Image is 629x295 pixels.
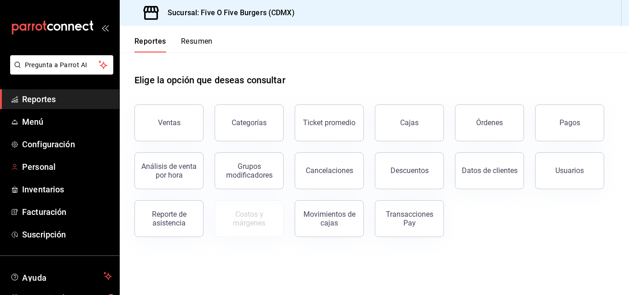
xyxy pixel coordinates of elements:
button: Grupos modificadores [215,152,284,189]
div: Ticket promedio [303,118,355,127]
button: Contrata inventarios para ver este reporte [215,200,284,237]
button: Ticket promedio [295,104,364,141]
h1: Elige la opción que deseas consultar [134,73,285,87]
div: Transacciones Pay [381,210,438,227]
button: Categorías [215,104,284,141]
div: Datos de clientes [462,166,518,175]
button: Pregunta a Parrot AI [10,55,113,75]
button: Cajas [375,104,444,141]
div: Reporte de asistencia [140,210,198,227]
span: Facturación [22,206,112,218]
div: Ventas [158,118,181,127]
button: open_drawer_menu [101,24,109,31]
button: Análisis de venta por hora [134,152,204,189]
span: Personal [22,161,112,173]
span: Pregunta a Parrot AI [25,60,99,70]
button: Usuarios [535,152,604,189]
div: Cancelaciones [306,166,353,175]
div: Cajas [400,118,419,127]
div: Órdenes [476,118,503,127]
button: Reporte de asistencia [134,200,204,237]
span: Menú [22,116,112,128]
div: Pagos [559,118,580,127]
span: Configuración [22,138,112,150]
div: Movimientos de cajas [301,210,358,227]
a: Pregunta a Parrot AI [6,67,113,76]
button: Órdenes [455,104,524,141]
div: navigation tabs [134,37,213,52]
button: Movimientos de cajas [295,200,364,237]
button: Descuentos [375,152,444,189]
button: Cancelaciones [295,152,364,189]
button: Datos de clientes [455,152,524,189]
div: Categorías [232,118,267,127]
button: Ventas [134,104,204,141]
span: Inventarios [22,183,112,196]
button: Resumen [181,37,213,52]
button: Reportes [134,37,166,52]
button: Pagos [535,104,604,141]
div: Análisis de venta por hora [140,162,198,179]
div: Grupos modificadores [221,162,278,179]
div: Usuarios [555,166,584,175]
span: Ayuda [22,271,100,282]
div: Costos y márgenes [221,210,278,227]
button: Transacciones Pay [375,200,444,237]
h3: Sucursal: Five O Five Burgers (CDMX) [160,7,295,18]
span: Reportes [22,93,112,105]
div: Descuentos [390,166,429,175]
span: Suscripción [22,228,112,241]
